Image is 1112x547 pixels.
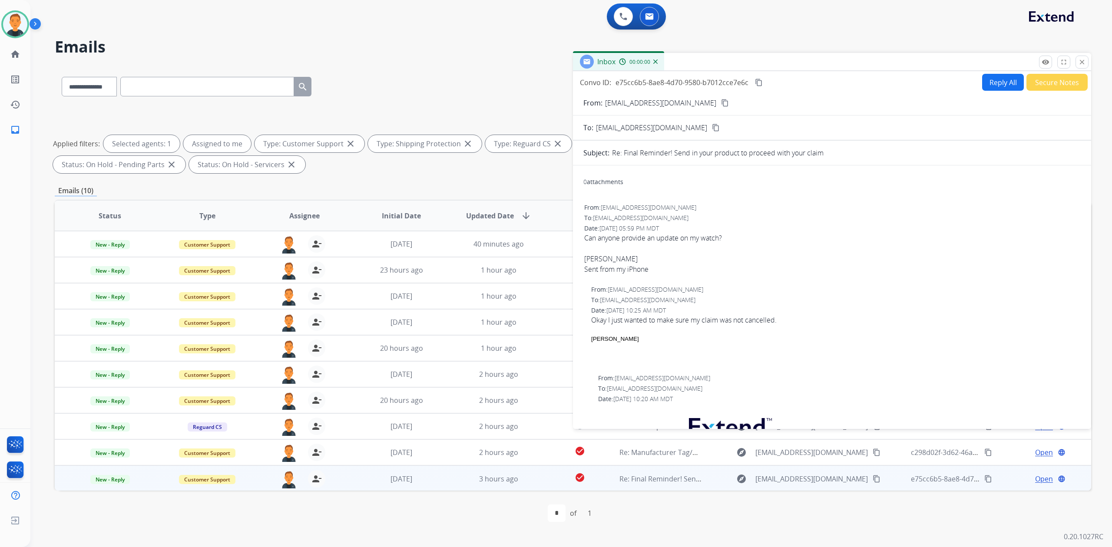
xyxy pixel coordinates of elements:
div: of [570,508,576,518]
span: New - Reply [90,396,130,405]
mat-icon: close [463,138,473,149]
span: 2 hours ago [479,422,518,431]
div: Selected agents: 1 [103,135,180,152]
span: Can anyone provide an update on my watch? [584,233,1080,274]
span: [DATE] 05:59 PM MDT [599,224,659,232]
span: New - Reply [90,266,130,275]
span: [DATE] 10:25 AM MDT [606,306,666,314]
div: Assigned to me [183,135,251,152]
span: New - Reply [90,344,130,353]
p: Re: Final Reminder! Send in your product to proceed with your claim [612,148,824,158]
span: 1 hour ago [481,265,516,275]
mat-icon: person_remove [311,421,322,432]
mat-icon: person_remove [311,343,322,353]
mat-icon: search [298,82,308,92]
div: Date: [584,224,1080,233]
div: attachments [583,178,623,186]
div: Status: On Hold - Pending Parts [53,156,185,173]
span: [DATE] [391,448,412,457]
mat-icon: close [1078,58,1086,66]
span: 1 hour ago [481,343,516,353]
button: Secure Notes [1026,74,1088,91]
div: Date: [591,306,1080,315]
span: New - Reply [90,292,130,301]
div: From: [584,203,1080,212]
mat-icon: language [1058,475,1066,483]
span: Customer Support [179,396,235,405]
div: Sent from my iPhone [584,264,1080,274]
mat-icon: person_remove [311,239,322,249]
mat-icon: close [166,159,177,170]
div: Status: On Hold - Servicers [189,156,305,173]
span: [DATE] [391,369,412,379]
img: agent-avatar [280,339,298,358]
span: Re: Manufacturer Tag/Purchase Invoice [619,448,748,457]
div: Type: Reguard CS [485,135,572,152]
div: To: [584,214,1080,222]
mat-icon: content_copy [712,124,720,132]
img: agent-avatar [280,313,298,332]
mat-icon: explore [736,474,747,484]
span: e75cc6b5-8ae8-4d70-9580-b7012cce7e6c [911,474,1044,484]
span: [EMAIL_ADDRESS][DOMAIN_NAME] [601,203,696,211]
span: Customer Support [179,370,235,379]
div: To: [598,384,1080,393]
span: [DATE] 10:20 AM MDT [613,395,673,403]
span: Updated Date [466,211,514,221]
mat-icon: content_copy [984,475,992,483]
mat-icon: content_copy [873,475,880,483]
mat-icon: person_remove [311,265,322,275]
span: Status [99,211,121,221]
mat-icon: person_remove [311,474,322,484]
div: Okay I just wanted to make sure my claim was not cancelled. [591,315,1080,325]
mat-icon: person_remove [311,317,322,327]
mat-icon: arrow_downward [521,211,531,221]
span: e75cc6b5-8ae8-4d70-9580-b7012cce7e6c [616,78,748,87]
span: Customer Support [179,240,235,249]
span: Assignee [289,211,320,221]
img: agent-avatar [280,366,298,384]
span: 40 minutes ago [473,239,524,249]
span: 2 hours ago [479,369,518,379]
span: New - Reply [90,240,130,249]
button: Reply All [982,74,1024,91]
p: [EMAIL_ADDRESS][DOMAIN_NAME] [605,98,716,108]
mat-icon: content_copy [873,448,880,456]
span: Initial Date [382,211,421,221]
span: [EMAIL_ADDRESS][DOMAIN_NAME] [608,285,703,293]
img: avatar [3,12,27,36]
span: New - Reply [90,475,130,484]
span: Customer Support [179,266,235,275]
mat-icon: content_copy [721,99,729,107]
img: agent-avatar [280,261,298,280]
span: 2 hours ago [479,395,518,405]
span: Re: Final Reminder! Send in your product to proceed with your claim [619,474,843,484]
mat-icon: content_copy [755,79,763,86]
p: Convo ID: [580,77,611,88]
img: agent-avatar [280,287,298,306]
img: agent-avatar [280,392,298,410]
div: To: [591,296,1080,304]
span: Customer Support [179,344,235,353]
img: agent-avatar [280,470,298,488]
span: 3 hours ago [479,474,518,484]
span: [EMAIL_ADDRESS][DOMAIN_NAME] [607,384,702,392]
span: Customer Support [179,475,235,484]
span: Customer Support [179,292,235,301]
div: From: [598,374,1080,382]
span: New - Reply [90,318,130,327]
mat-icon: person_remove [311,291,322,301]
span: [EMAIL_ADDRESS][DOMAIN_NAME] [755,474,868,484]
mat-icon: fullscreen [1060,58,1068,66]
img: extend.png [678,408,781,442]
mat-icon: inbox [10,125,20,135]
div: Type: Shipping Protection [368,135,482,152]
span: New - Reply [90,448,130,458]
span: Type [199,211,215,221]
mat-icon: content_copy [984,448,992,456]
span: Open [1035,447,1053,458]
p: Applied filters: [53,138,100,149]
div: Date: [598,395,1080,403]
span: [DATE] [391,291,412,301]
mat-icon: close [345,138,356,149]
